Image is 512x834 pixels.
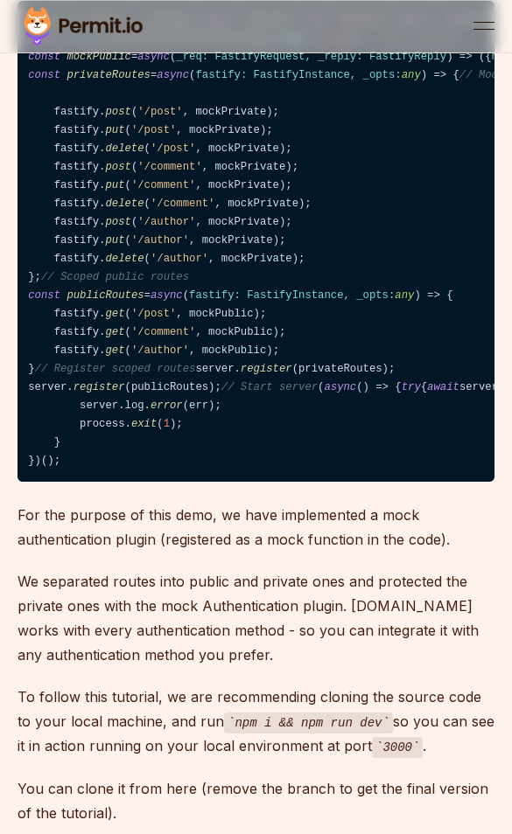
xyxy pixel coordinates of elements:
span: get [105,344,124,357]
span: any [395,289,414,302]
span: register [74,381,125,393]
span: async [324,381,356,393]
span: '/author' [137,216,195,228]
span: // Register scoped routes [35,363,196,375]
span: publicRoutes [67,289,144,302]
span: const [28,69,60,81]
span: '/post' [131,308,176,320]
p: To follow this tutorial, we are recommending cloning the source code to your local machine, and r... [18,685,494,759]
span: post [105,106,130,118]
span: _req: FastifyRequest, _reply: FastifyReply [176,51,446,63]
span: // Start server [221,381,318,393]
code: npm i && npm run dev [224,712,393,733]
span: any [402,69,421,81]
span: const [28,289,60,302]
span: '/post' [137,106,182,118]
span: put [105,234,124,247]
span: get [105,308,124,320]
span: put [105,179,124,191]
span: post [105,216,130,228]
code: 3000 [372,737,423,758]
span: exit [131,418,157,430]
span: '/post' [131,124,176,136]
span: '/comment' [131,179,196,191]
span: async [137,51,170,63]
span: mockPublic [67,51,131,63]
span: post [105,161,130,173]
span: delete [105,253,144,265]
span: error [151,400,183,412]
p: We separated routes into public and private ones and protected the private ones with the mock Aut... [18,569,494,667]
span: log [125,400,144,412]
p: For the purpose of this demo, we have implemented a mock authentication plugin (registered as a m... [18,503,494,552]
button: open menu [473,16,494,37]
span: // Scoped public routes [41,271,189,283]
img: Permit logo [18,3,149,49]
span: try [402,381,421,393]
span: delete [105,198,144,210]
span: '/author' [151,253,208,265]
code: ( ). (); ; { , , } ; : = ({ : }); = ( ) => ({ : }); = ( ) => ({ : }); = ( ) => ({ : }); = ( ) => ... [18,1,494,482]
span: '/author' [131,344,189,357]
span: '/author' [131,234,189,247]
span: '/comment' [131,326,196,338]
span: register [241,363,292,375]
span: '/comment' [151,198,215,210]
span: 1 [164,418,170,430]
span: fastify: FastifyInstance, _opts: [195,69,420,81]
p: You can clone it from here (remove the branch to get the final version of the tutorial). [18,776,494,825]
span: delete [105,142,144,155]
span: put [105,124,124,136]
span: async [151,289,183,302]
span: fastify: FastifyInstance, _opts: [189,289,414,302]
span: async [157,69,189,81]
span: '/post' [151,142,195,155]
span: get [105,326,124,338]
span: await [427,381,459,393]
span: privateRoutes [67,69,151,81]
span: const [28,51,60,63]
span: '/comment' [137,161,202,173]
